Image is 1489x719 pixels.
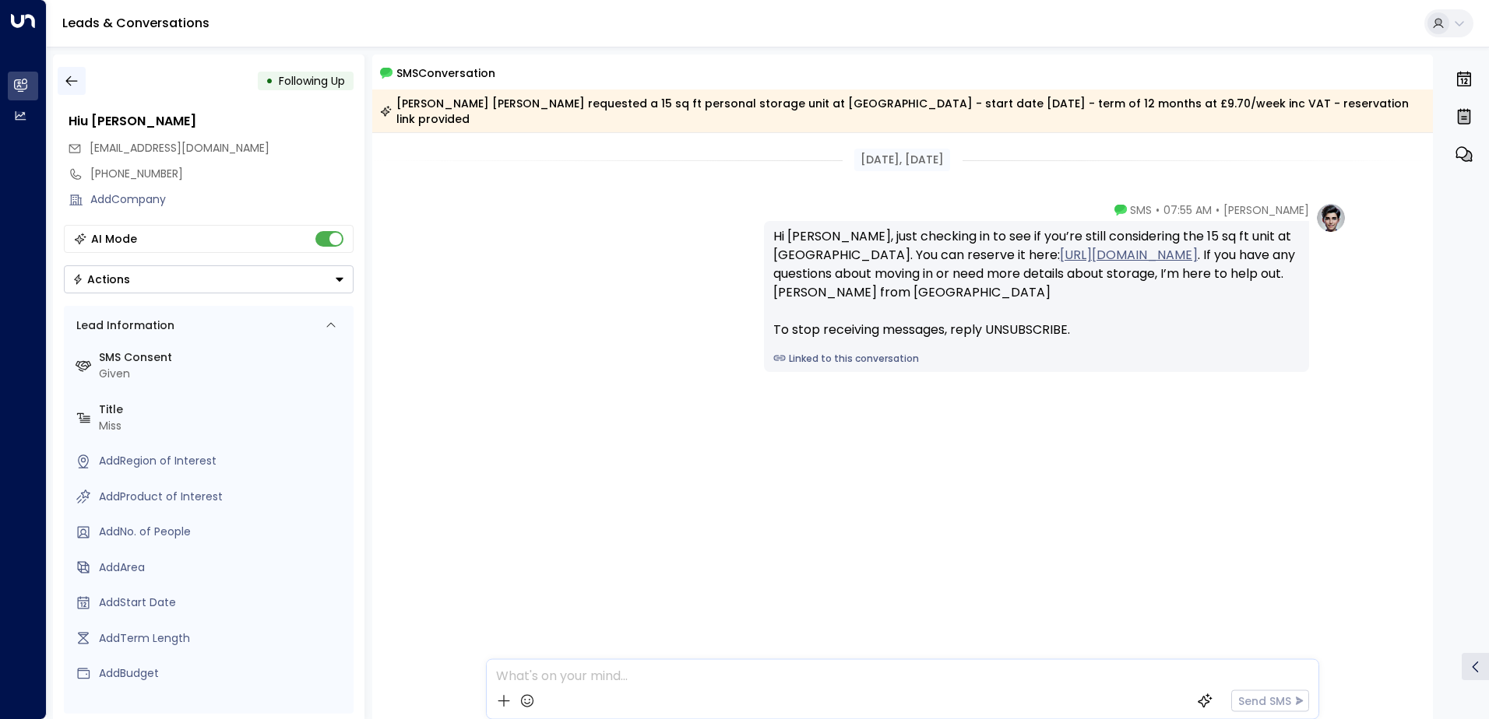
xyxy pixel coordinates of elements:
[64,265,354,293] button: Actions
[99,630,347,647] div: AddTerm Length
[99,418,347,434] div: Miss
[773,227,1300,339] div: Hi [PERSON_NAME], just checking in to see if you’re still considering the 15 sq ft unit at [GEOGR...
[396,64,495,82] span: SMS Conversation
[1223,202,1309,218] span: [PERSON_NAME]
[69,112,354,131] div: Hiu [PERSON_NAME]
[90,191,354,208] div: AddCompany
[99,366,347,382] div: Given
[1156,202,1160,218] span: •
[380,96,1424,127] div: [PERSON_NAME] [PERSON_NAME] requested a 15 sq ft personal storage unit at [GEOGRAPHIC_DATA] - sta...
[99,524,347,540] div: AddNo. of People
[91,231,137,247] div: AI Mode
[1130,202,1152,218] span: SMS
[90,140,269,156] span: tanghiunam01@gmail.com
[99,594,347,611] div: AddStart Date
[99,489,347,505] div: AddProduct of Interest
[64,265,354,293] div: Button group with a nested menu
[71,317,174,334] div: Lead Information
[99,665,347,682] div: AddBudget
[99,559,347,576] div: AddArea
[854,149,950,171] div: [DATE], [DATE]
[99,402,347,418] label: Title
[1163,202,1212,218] span: 07:55 AM
[266,67,273,95] div: •
[90,140,269,156] span: [EMAIL_ADDRESS][DOMAIN_NAME]
[279,73,345,89] span: Following Up
[99,453,347,469] div: AddRegion of Interest
[1315,202,1346,233] img: profile-logo.png
[1060,246,1198,265] a: [URL][DOMAIN_NAME]
[773,352,1300,366] a: Linked to this conversation
[62,14,209,32] a: Leads & Conversations
[90,166,354,182] div: [PHONE_NUMBER]
[99,701,347,717] label: Source
[1216,202,1220,218] span: •
[99,349,347,366] label: SMS Consent
[72,272,130,286] div: Actions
